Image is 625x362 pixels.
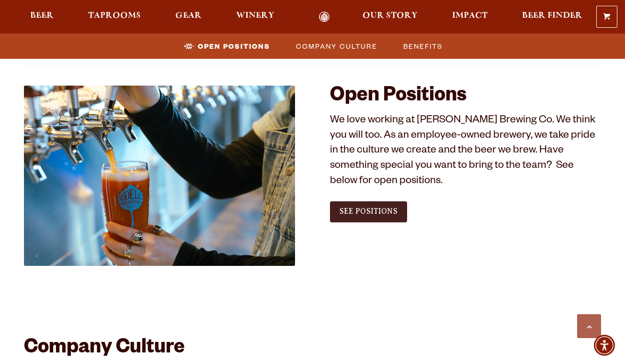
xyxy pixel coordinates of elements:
[330,86,601,109] h2: Open Positions
[230,11,281,22] a: Winery
[82,11,147,22] a: Taprooms
[30,12,54,20] span: Beer
[236,12,274,20] span: Winery
[522,12,582,20] span: Beer Finder
[330,201,407,222] a: See Positions
[175,12,202,20] span: Gear
[198,39,270,53] span: Open Positions
[296,39,377,53] span: Company Culture
[577,314,601,338] a: Scroll to top
[356,11,424,22] a: Our Story
[24,338,601,361] h2: Company Culture
[24,86,295,266] img: Jobs_1
[330,114,601,190] p: We love working at [PERSON_NAME] Brewing Co. We think you will too. As an employee-owned brewery,...
[516,11,589,22] a: Beer Finder
[307,11,342,22] a: Odell Home
[403,39,443,53] span: Benefits
[340,207,398,216] span: See Positions
[88,12,141,20] span: Taprooms
[446,11,494,22] a: Impact
[290,39,382,53] a: Company Culture
[398,39,447,53] a: Benefits
[24,11,60,22] a: Beer
[594,335,615,356] div: Accessibility Menu
[363,12,418,20] span: Our Story
[452,12,488,20] span: Impact
[178,39,275,53] a: Open Positions
[169,11,208,22] a: Gear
